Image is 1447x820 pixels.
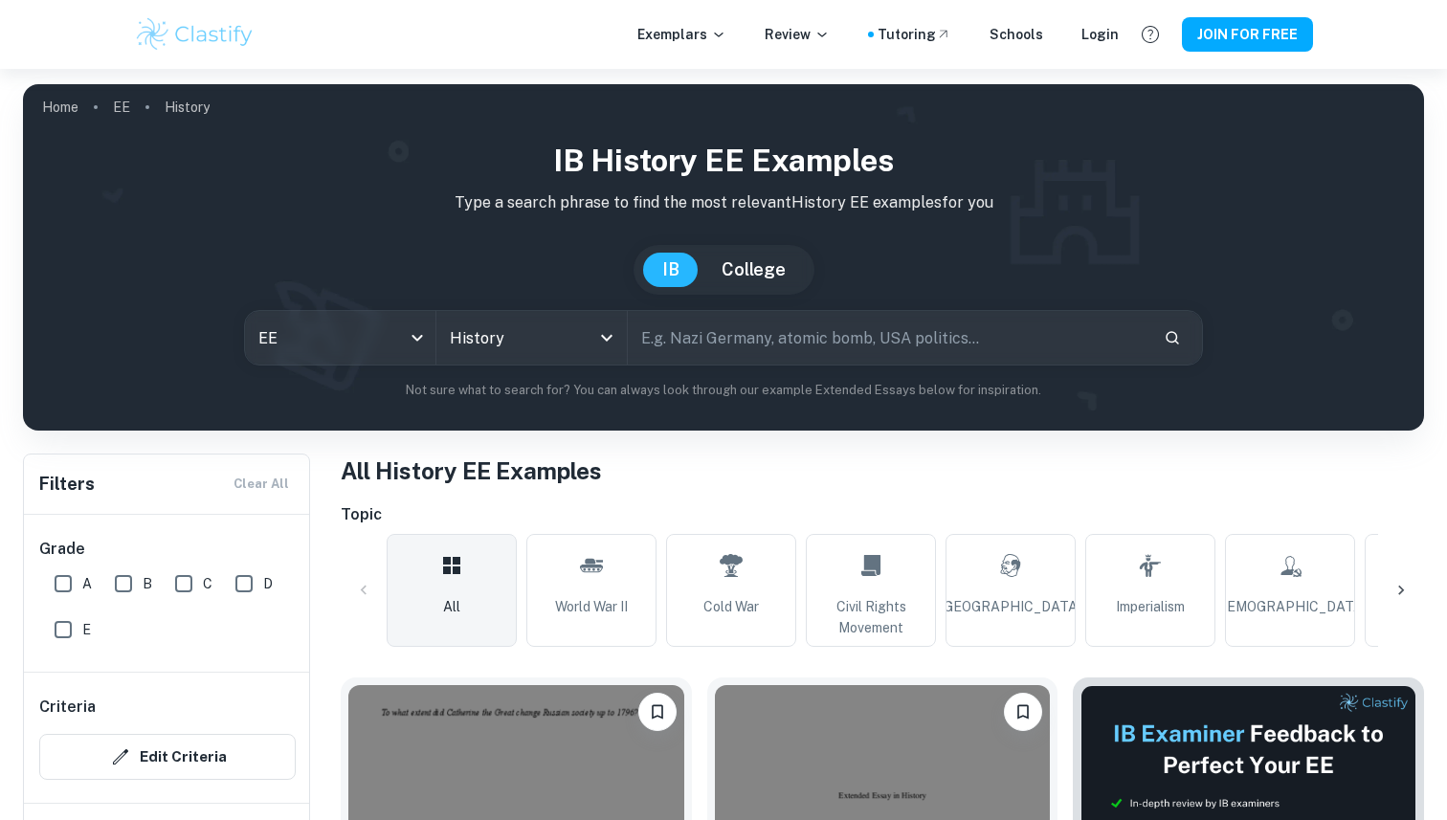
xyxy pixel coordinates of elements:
span: A [82,573,92,594]
a: Tutoring [878,24,951,45]
p: Exemplars [637,24,726,45]
button: Edit Criteria [39,734,296,780]
span: [DEMOGRAPHIC_DATA] [1213,596,1367,617]
button: Search [1156,321,1189,354]
h1: All History EE Examples [341,454,1424,488]
a: Schools [990,24,1043,45]
span: E [82,619,91,640]
h1: IB History EE examples [38,138,1409,184]
button: Please log in to bookmark exemplars [638,693,677,731]
p: Review [765,24,830,45]
a: EE [113,94,130,121]
a: Home [42,94,78,121]
h6: Topic [341,503,1424,526]
button: Please log in to bookmark exemplars [1004,693,1042,731]
a: Login [1081,24,1119,45]
h6: Filters [39,471,95,498]
input: E.g. Nazi Germany, atomic bomb, USA politics... [628,311,1148,365]
img: profile cover [23,84,1424,431]
button: JOIN FOR FREE [1182,17,1313,52]
p: Not sure what to search for? You can always look through our example Extended Essays below for in... [38,381,1409,400]
span: [GEOGRAPHIC_DATA] [940,596,1081,617]
button: Open [593,324,620,351]
span: Cold War [703,596,759,617]
button: IB [643,253,699,287]
div: EE [245,311,435,365]
img: Clastify logo [134,15,256,54]
span: World War II [555,596,628,617]
span: Civil Rights Movement [814,596,927,638]
p: History [165,97,210,118]
button: College [702,253,805,287]
span: D [263,573,273,594]
h6: Criteria [39,696,96,719]
button: Help and Feedback [1134,18,1167,51]
span: All [443,596,460,617]
span: Imperialism [1116,596,1185,617]
p: Type a search phrase to find the most relevant History EE examples for you [38,191,1409,214]
span: B [143,573,152,594]
span: C [203,573,212,594]
h6: Grade [39,538,296,561]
